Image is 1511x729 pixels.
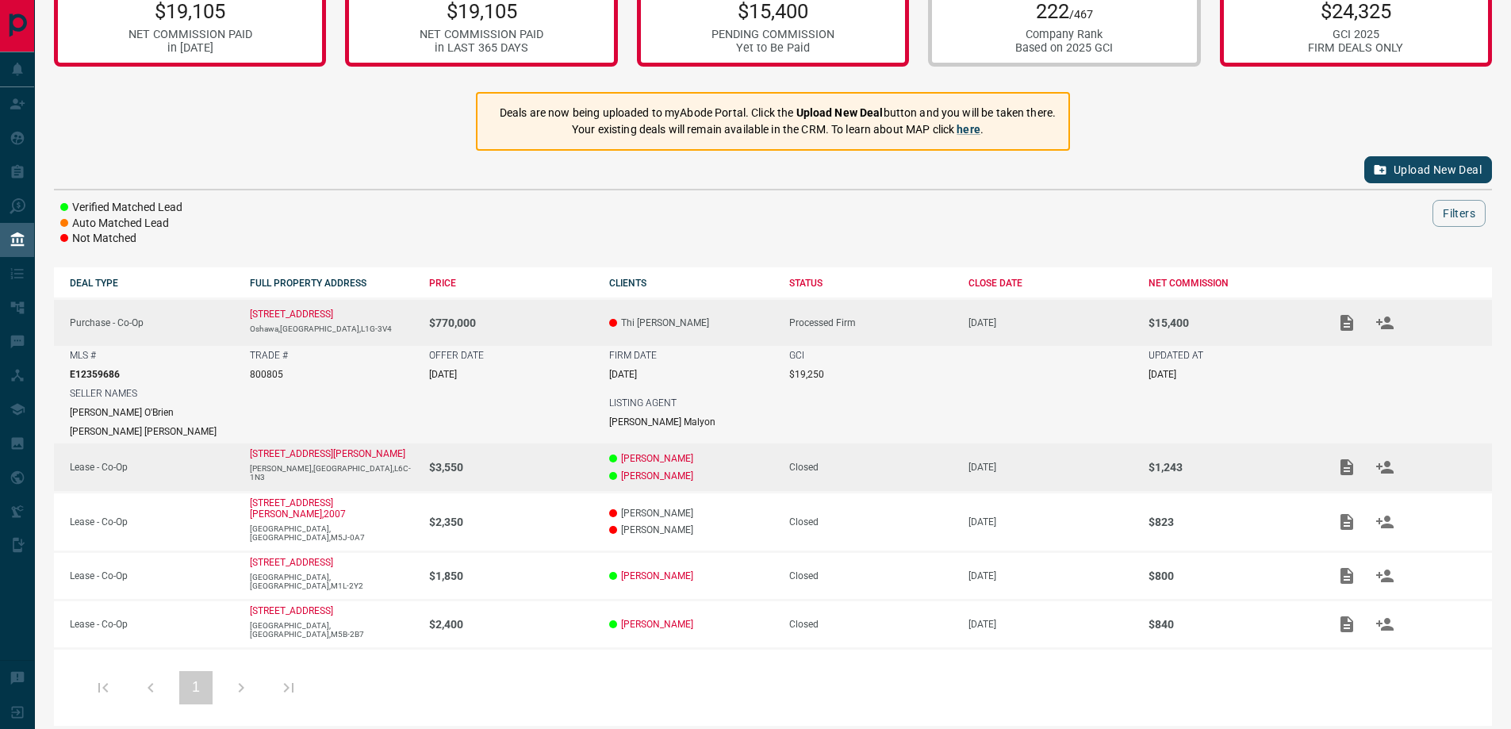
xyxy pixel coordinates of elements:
p: Thi [PERSON_NAME] [609,317,773,328]
div: Yet to Be Paid [711,41,834,55]
div: Closed [789,570,953,581]
div: NET COMMISSION PAID [128,28,252,41]
p: [PERSON_NAME] [PERSON_NAME] [70,426,217,437]
a: here [957,123,980,136]
span: Match Clients [1366,461,1404,472]
p: $3,550 [429,461,593,474]
p: [GEOGRAPHIC_DATA],[GEOGRAPHIC_DATA],M5B-2B7 [250,621,414,639]
div: GCI 2025 [1308,28,1403,41]
span: Match Clients [1366,516,1404,527]
div: FIRM DEALS ONLY [1308,41,1403,55]
p: $840 [1149,618,1313,631]
div: CLIENTS [609,278,773,289]
span: Match Clients [1366,618,1404,629]
p: [DATE] [429,369,457,380]
p: FIRM DATE [609,350,657,361]
div: PENDING COMMISSION [711,28,834,41]
div: DEAL TYPE [70,278,234,289]
p: [DATE] [968,619,1133,630]
p: [PERSON_NAME] Malyon [609,416,715,428]
p: UPDATED AT [1149,350,1203,361]
div: FULL PROPERTY ADDRESS [250,278,414,289]
p: [DATE] [968,462,1133,473]
div: in LAST 365 DAYS [420,41,543,55]
p: $19,250 [789,369,824,380]
div: in [DATE] [128,41,252,55]
button: Upload New Deal [1364,156,1492,183]
span: Match Clients [1366,317,1404,328]
p: [GEOGRAPHIC_DATA],[GEOGRAPHIC_DATA],M1L-2Y2 [250,573,414,590]
div: PRICE [429,278,593,289]
span: Add / View Documents [1328,618,1366,629]
p: Lease - Co-Op [70,516,234,528]
p: $800 [1149,570,1313,582]
p: $2,350 [429,516,593,528]
p: [DATE] [1149,369,1176,380]
a: [STREET_ADDRESS] [250,557,333,568]
p: $1,850 [429,570,593,582]
span: Add / View Documents [1328,516,1366,527]
a: [STREET_ADDRESS] [250,309,333,320]
p: LISTING AGENT [609,397,677,409]
div: Closed [789,462,953,473]
span: /467 [1069,8,1093,21]
a: [PERSON_NAME] [621,453,693,464]
a: [PERSON_NAME] [621,619,693,630]
div: Processed Firm [789,317,953,328]
p: Lease - Co-Op [70,619,234,630]
div: Closed [789,619,953,630]
a: [STREET_ADDRESS] [250,605,333,616]
p: GCI [789,350,804,361]
p: [DATE] [968,516,1133,528]
strong: Upload New Deal [796,106,884,119]
p: $2,400 [429,618,593,631]
li: Not Matched [60,231,182,247]
p: 800805 [250,369,283,380]
p: $1,243 [1149,461,1313,474]
p: [DATE] [968,317,1133,328]
div: STATUS [789,278,953,289]
p: TRADE # [250,350,288,361]
div: NET COMMISSION [1149,278,1313,289]
p: [PERSON_NAME],[GEOGRAPHIC_DATA],L6C-1N3 [250,464,414,482]
span: Match Clients [1366,570,1404,581]
p: Purchase - Co-Op [70,317,234,328]
p: E12359686 [70,369,120,380]
p: $770,000 [429,317,593,329]
button: Filters [1432,200,1486,227]
div: NET COMMISSION PAID [420,28,543,41]
p: [PERSON_NAME] [609,508,773,519]
p: $15,400 [1149,317,1313,329]
div: Closed [789,516,953,528]
span: Add / View Documents [1328,317,1366,328]
p: [DATE] [968,570,1133,581]
span: Add / View Documents [1328,570,1366,581]
p: $823 [1149,516,1313,528]
p: Deals are now being uploaded to myAbode Portal. Click the button and you will be taken there. [500,105,1056,121]
button: 1 [179,671,213,704]
p: SELLER NAMES [70,388,137,399]
p: [PERSON_NAME] O'Brien [70,407,174,418]
li: Auto Matched Lead [60,216,182,232]
li: Verified Matched Lead [60,200,182,216]
p: MLS # [70,350,96,361]
p: Lease - Co-Op [70,570,234,581]
p: [DATE] [609,369,637,380]
div: CLOSE DATE [968,278,1133,289]
a: [PERSON_NAME] [621,470,693,482]
a: [PERSON_NAME] [621,570,693,581]
p: Oshawa,[GEOGRAPHIC_DATA],L1G-3V4 [250,324,414,333]
p: [PERSON_NAME] [609,524,773,535]
a: [STREET_ADDRESS][PERSON_NAME],2007 [250,497,346,520]
span: Add / View Documents [1328,461,1366,472]
p: [GEOGRAPHIC_DATA],[GEOGRAPHIC_DATA],M5J-0A7 [250,524,414,542]
p: Lease - Co-Op [70,462,234,473]
p: OFFER DATE [429,350,484,361]
p: Your existing deals will remain available in the CRM. To learn about MAP click . [500,121,1056,138]
a: [STREET_ADDRESS][PERSON_NAME] [250,448,405,459]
